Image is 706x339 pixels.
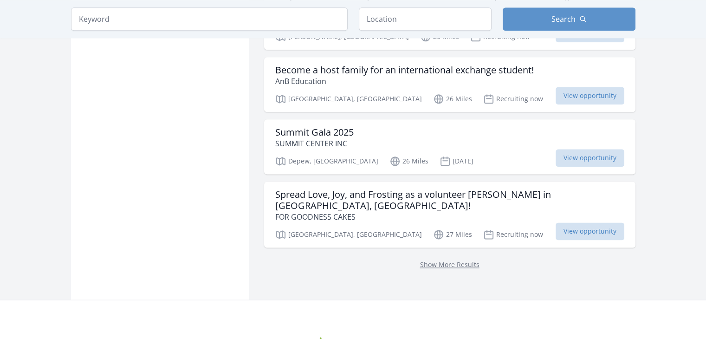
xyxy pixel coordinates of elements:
[264,182,635,248] a: Spread Love, Joy, and Frosting as a volunteer [PERSON_NAME] in [GEOGRAPHIC_DATA], [GEOGRAPHIC_DAT...
[275,127,354,138] h3: Summit Gala 2025
[483,229,543,240] p: Recruiting now
[275,93,422,104] p: [GEOGRAPHIC_DATA], [GEOGRAPHIC_DATA]
[71,7,348,31] input: Keyword
[551,13,576,25] span: Search
[556,87,624,104] span: View opportunity
[556,149,624,167] span: View opportunity
[275,76,534,87] p: AnB Education
[275,65,534,76] h3: Become a host family for an international exchange student!
[359,7,492,31] input: Location
[556,222,624,240] span: View opportunity
[275,138,354,149] p: SUMMIT CENTER INC
[483,93,543,104] p: Recruiting now
[275,189,624,211] h3: Spread Love, Joy, and Frosting as a volunteer [PERSON_NAME] in [GEOGRAPHIC_DATA], [GEOGRAPHIC_DATA]!
[275,229,422,240] p: [GEOGRAPHIC_DATA], [GEOGRAPHIC_DATA]
[275,211,624,222] p: FOR GOODNESS CAKES
[420,260,479,269] a: Show More Results
[433,229,472,240] p: 27 Miles
[503,7,635,31] button: Search
[389,156,428,167] p: 26 Miles
[433,93,472,104] p: 26 Miles
[275,156,378,167] p: Depew, [GEOGRAPHIC_DATA]
[264,57,635,112] a: Become a host family for an international exchange student! AnB Education [GEOGRAPHIC_DATA], [GEO...
[264,119,635,174] a: Summit Gala 2025 SUMMIT CENTER INC Depew, [GEOGRAPHIC_DATA] 26 Miles [DATE] View opportunity
[440,156,473,167] p: [DATE]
